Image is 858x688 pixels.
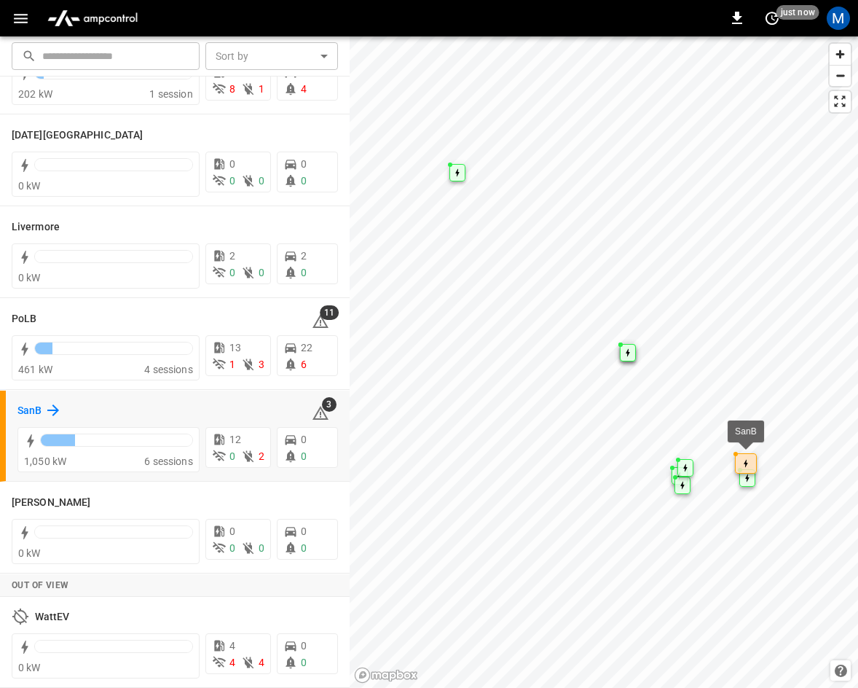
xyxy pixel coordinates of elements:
[18,88,52,100] span: 202 kW
[229,525,235,537] span: 0
[229,342,241,353] span: 13
[739,469,755,487] div: Map marker
[677,459,693,477] div: Map marker
[229,267,235,278] span: 0
[229,250,235,262] span: 2
[149,88,192,100] span: 1 session
[827,7,850,30] div: profile-icon
[259,175,264,187] span: 0
[229,83,235,95] span: 8
[301,434,307,445] span: 0
[735,424,757,439] div: SanB
[301,175,307,187] span: 0
[301,525,307,537] span: 0
[12,219,60,235] h6: Livermore
[18,547,41,559] span: 0 kW
[301,450,307,462] span: 0
[301,83,307,95] span: 4
[320,305,339,320] span: 11
[301,342,312,353] span: 22
[42,4,143,32] img: ampcontrol.io logo
[760,7,784,30] button: set refresh interval
[301,267,307,278] span: 0
[259,657,264,668] span: 4
[35,609,70,625] h6: WattEV
[830,66,851,86] span: Zoom out
[620,344,636,361] div: Map marker
[18,180,41,192] span: 0 kW
[354,667,418,684] a: Mapbox homepage
[229,640,235,652] span: 4
[735,453,757,474] div: Map marker
[229,542,235,554] span: 0
[24,456,66,467] span: 1,050 kW
[301,359,307,370] span: 6
[229,450,235,462] span: 0
[12,495,90,511] h6: Vernon
[144,364,193,375] span: 4 sessions
[259,267,264,278] span: 0
[830,44,851,65] button: Zoom in
[259,359,264,370] span: 3
[17,403,42,419] h6: SanB
[301,158,307,170] span: 0
[672,467,688,485] div: Map marker
[259,83,264,95] span: 1
[12,311,36,327] h6: PoLB
[18,364,52,375] span: 461 kW
[301,542,307,554] span: 0
[301,640,307,652] span: 0
[229,175,235,187] span: 0
[12,128,143,144] h6: Karma Center
[350,36,858,688] canvas: Map
[449,164,465,181] div: Map marker
[229,657,235,668] span: 4
[229,359,235,370] span: 1
[301,657,307,668] span: 0
[229,158,235,170] span: 0
[776,5,819,20] span: just now
[301,250,307,262] span: 2
[18,272,41,284] span: 0 kW
[12,580,68,590] strong: Out of View
[259,450,264,462] span: 2
[229,434,241,445] span: 12
[674,477,690,494] div: Map marker
[18,662,41,673] span: 0 kW
[322,397,336,412] span: 3
[144,456,193,467] span: 6 sessions
[259,542,264,554] span: 0
[830,65,851,86] button: Zoom out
